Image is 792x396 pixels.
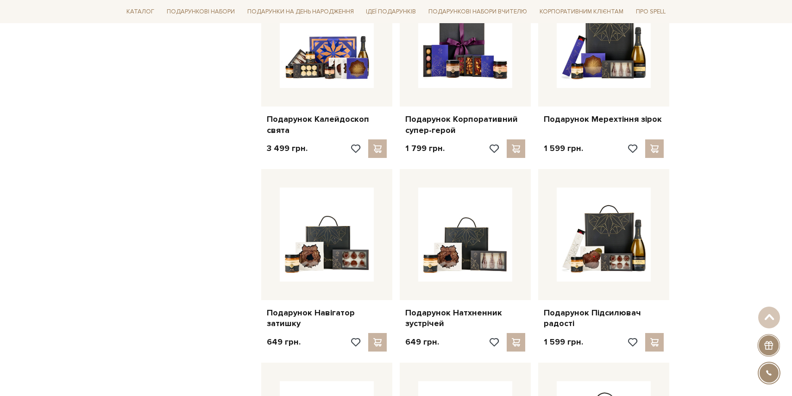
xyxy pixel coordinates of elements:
a: Подарунок Натхненник зустрічей [405,308,525,329]
a: Про Spell [632,5,669,19]
a: Подарунок Мерехтіння зірок [544,114,664,125]
a: Подарунок Навігатор затишку [267,308,387,329]
a: Подарункові набори [163,5,239,19]
a: Ідеї подарунків [362,5,420,19]
p: 1 799 грн. [405,143,445,154]
a: Подарунки на День народження [244,5,358,19]
a: Подарунок Калейдоскоп свята [267,114,387,136]
a: Подарункові набори Вчителю [425,4,531,19]
a: Корпоративним клієнтам [536,5,627,19]
a: Подарунок Корпоративний супер-герой [405,114,525,136]
a: Каталог [123,5,158,19]
p: 1 599 грн. [544,337,583,347]
p: 649 грн. [267,337,301,347]
p: 649 грн. [405,337,439,347]
p: 3 499 грн. [267,143,308,154]
p: 1 599 грн. [544,143,583,154]
a: Подарунок Підсилювач радості [544,308,664,329]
